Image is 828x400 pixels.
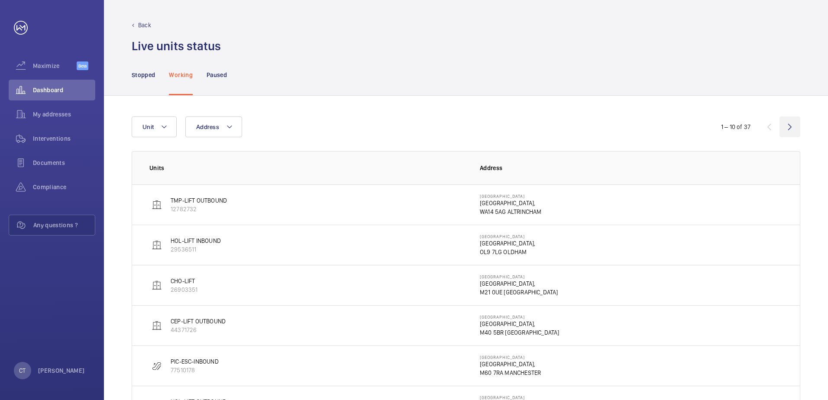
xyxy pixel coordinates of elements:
p: PIC-ESC-INBOUND [171,357,219,366]
img: elevator.svg [152,200,162,210]
p: [GEOGRAPHIC_DATA], [480,319,560,328]
p: Paused [207,71,227,79]
p: 26903351 [171,285,197,294]
p: Address [480,164,783,172]
button: Address [185,116,242,137]
p: WA14 5AG ALTRINCHAM [480,207,541,216]
p: [GEOGRAPHIC_DATA] [480,314,560,319]
p: 77510178 [171,366,219,374]
span: My addresses [33,110,95,119]
p: Units [149,164,466,172]
p: [GEOGRAPHIC_DATA] [480,234,535,239]
p: CT [19,366,26,375]
span: Dashboard [33,86,95,94]
span: Compliance [33,183,95,191]
img: elevator.svg [152,240,162,250]
p: [GEOGRAPHIC_DATA] [480,355,541,360]
p: M21 0UE [GEOGRAPHIC_DATA] [480,288,558,297]
p: [GEOGRAPHIC_DATA], [480,199,541,207]
span: Documents [33,158,95,167]
p: Working [169,71,192,79]
img: elevator.svg [152,320,162,331]
p: 44371726 [171,326,226,334]
p: OL9 7LG OLDHAM [480,248,535,256]
p: 29536511 [171,245,221,254]
span: Interventions [33,134,95,143]
p: [GEOGRAPHIC_DATA], [480,360,541,368]
p: 12782732 [171,205,227,213]
h1: Live units status [132,38,221,54]
p: HOL-LIFT INBOUND [171,236,221,245]
span: Beta [77,61,88,70]
span: Maximize [33,61,77,70]
p: [GEOGRAPHIC_DATA] [480,194,541,199]
button: Unit [132,116,177,137]
p: M60 7RA MANCHESTER [480,368,541,377]
p: Back [138,21,151,29]
p: TMP-LIFT OUTBOUND [171,196,227,205]
p: [GEOGRAPHIC_DATA] [480,274,558,279]
img: escalator.svg [152,361,162,371]
p: [GEOGRAPHIC_DATA], [480,279,558,288]
p: CHO-LIFT [171,277,197,285]
div: 1 – 10 of 37 [721,123,750,131]
span: Any questions ? [33,221,95,229]
p: [PERSON_NAME] [38,366,85,375]
p: [GEOGRAPHIC_DATA], [480,239,535,248]
img: elevator.svg [152,280,162,290]
p: CEP-LIFT OUTBOUND [171,317,226,326]
span: Address [196,123,219,130]
p: [GEOGRAPHIC_DATA] [480,395,535,400]
p: Stopped [132,71,155,79]
p: M40 5BR [GEOGRAPHIC_DATA] [480,328,560,337]
span: Unit [142,123,154,130]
